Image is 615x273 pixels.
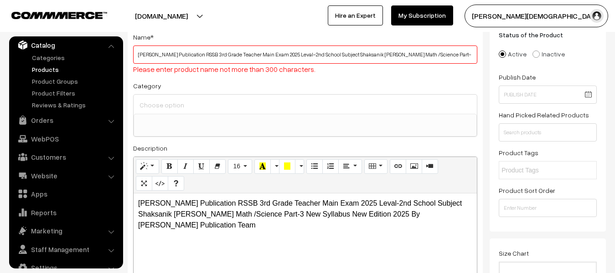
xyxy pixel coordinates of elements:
[30,100,120,110] a: Reviews & Ratings
[532,49,565,59] label: Inactive
[11,149,120,165] a: Customers
[30,53,120,62] a: Categories
[133,81,161,91] label: Category
[270,159,279,174] button: More Color
[161,159,178,174] button: Bold (CTRL+B)
[11,112,120,128] a: Orders
[168,176,184,191] button: Help
[137,98,473,111] input: Choose option
[422,159,438,174] button: Video
[30,88,120,98] a: Product Filters
[499,186,555,195] label: Product Sort Order
[133,143,167,153] label: Description
[133,45,477,64] input: Name
[133,32,154,42] label: Name
[11,9,91,20] a: COMMMERCE
[465,5,608,27] button: [PERSON_NAME][DEMOGRAPHIC_DATA]
[406,159,422,174] button: Picture
[11,37,120,53] a: Catalog
[499,49,527,59] label: Active
[193,159,210,174] button: Underline (CTRL+U)
[11,222,120,239] a: Marketing
[306,159,323,174] button: Unordered list (CTRL+SHIFT+NUM7)
[364,159,388,174] button: Table
[295,159,304,174] button: More Color
[499,31,574,39] span: Status of the Product
[136,159,159,174] button: Style
[254,159,271,174] button: Recent Color
[499,72,536,82] label: Publish Date
[11,131,120,147] a: WebPOS
[499,123,597,142] input: Search products
[152,176,168,191] button: Code View
[11,167,120,184] a: Website
[499,199,597,217] input: Enter Number
[338,159,362,174] button: Paragraph
[209,159,226,174] button: Remove Font Style (CTRL+\)
[279,159,295,174] button: Background Color
[136,176,152,191] button: Full Screen
[501,166,581,175] input: Product Tags
[103,5,220,27] button: [DOMAIN_NAME]
[30,76,120,86] a: Product Groups
[328,5,383,25] a: Hire an Expert
[390,159,406,174] button: Link (CTRL+K)
[499,248,529,258] label: Size Chart
[138,198,472,231] p: [PERSON_NAME] Publication RSSB 3rd Grade Teacher Main Exam 2025 Leval-2nd School Subject Shaksani...
[391,5,453,25] a: My Subscription
[11,204,120,221] a: Reports
[590,9,604,23] img: user
[499,148,538,157] label: Product Tags
[233,162,240,170] span: 16
[11,241,120,258] a: Staff Management
[499,86,597,104] input: Publish Date
[177,159,194,174] button: Italic (CTRL+I)
[322,159,339,174] button: Ordered list (CTRL+SHIFT+NUM8)
[11,186,120,202] a: Apps
[11,12,107,19] img: COMMMERCE
[499,110,589,120] label: Hand Picked Related Products
[30,65,120,74] a: Products
[228,159,252,174] button: Font Size
[133,65,315,74] span: Please enter product name not more than 300 characters.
